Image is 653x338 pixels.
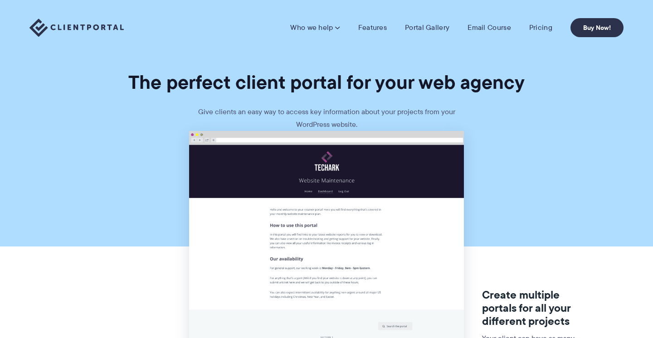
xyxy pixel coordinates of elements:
a: Portal Gallery [405,23,449,32]
h3: Create multiple portals for all your different projects [482,289,581,328]
a: Buy Now! [570,18,624,37]
a: Who we help [290,23,340,32]
p: Give clients an easy way to access key information about your projects from your WordPress website. [190,106,463,131]
a: Pricing [529,23,552,32]
a: Email Course [468,23,511,32]
a: Features [358,23,387,32]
